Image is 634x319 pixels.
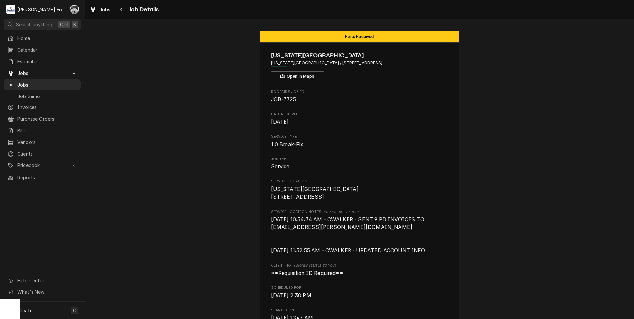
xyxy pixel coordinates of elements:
[271,134,448,139] span: Service Type
[17,6,66,13] div: [PERSON_NAME] Food Equipment Service
[73,307,76,314] span: C
[271,308,448,313] span: Started On
[271,185,448,201] span: Service Location
[271,270,343,276] span: **Requisition ID Required**
[17,70,67,77] span: Jobs
[17,174,77,181] span: Reports
[4,287,81,297] a: Go to What's New
[271,179,448,184] span: Service Location
[4,113,81,124] a: Purchase Orders
[271,89,448,95] span: Roopairs Job ID
[271,292,311,299] span: [DATE] 2:30 PM
[127,5,159,14] span: Job Details
[271,209,448,215] span: Service Location Notes
[271,112,448,117] span: Date Received
[17,115,77,122] span: Purchase Orders
[271,263,448,268] span: Client Notes
[17,150,77,157] span: Clients
[60,21,69,28] span: Ctrl
[271,179,448,201] div: Service Location
[271,118,448,126] span: Date Received
[271,119,289,125] span: [DATE]
[17,288,77,295] span: What's New
[116,4,127,15] button: Navigate back
[271,163,290,170] span: Service
[17,104,77,111] span: Invoices
[4,44,81,55] a: Calendar
[17,127,77,134] span: Bills
[4,91,81,102] a: Job Series
[99,6,111,13] span: Jobs
[271,134,448,148] div: Service Type
[271,141,304,148] span: 1.0 Break-Fix
[17,93,77,100] span: Job Series
[4,19,81,30] button: Search anythingCtrlK
[4,148,81,159] a: Clients
[4,33,81,44] a: Home
[271,157,448,162] span: Job Type
[16,21,52,28] span: Search anything
[4,68,81,79] a: Go to Jobs
[6,5,15,14] div: M
[4,125,81,136] a: Bills
[17,162,67,169] span: Pricebook
[271,71,324,81] button: Open in Maps
[271,157,448,171] div: Job Type
[17,277,77,284] span: Help Center
[70,5,79,14] div: C(
[4,172,81,183] a: Reports
[6,5,15,14] div: Marshall Food Equipment Service's Avatar
[4,56,81,67] a: Estimates
[271,216,448,255] span: [object Object]
[73,21,76,28] span: K
[271,96,296,103] span: JOB-7325
[4,160,81,171] a: Go to Pricebook
[260,31,459,42] div: Status
[298,264,336,267] span: (Only Visible to You)
[271,51,448,81] div: Client Information
[271,112,448,126] div: Date Received
[17,35,77,42] span: Home
[321,210,359,214] span: (Only Visible to You)
[70,5,79,14] div: Chris Murphy (103)'s Avatar
[271,209,448,255] div: [object Object]
[271,163,448,171] span: Job Type
[4,137,81,148] a: Vendors
[271,96,448,104] span: Roopairs Job ID
[271,292,448,300] span: Scheduled For
[271,285,448,290] span: Scheduled For
[4,275,81,286] a: Go to Help Center
[17,308,32,313] span: Create
[271,285,448,299] div: Scheduled For
[17,81,77,88] span: Jobs
[271,141,448,149] span: Service Type
[87,4,113,15] a: Jobs
[271,216,426,254] span: [DATE] 10:54:34 AM - CWALKER - SENT 9 PD INVOICES TO [EMAIL_ADDRESS][PERSON_NAME][DOMAIN_NAME] [D...
[271,269,448,277] span: [object Object]
[4,79,81,90] a: Jobs
[17,58,77,65] span: Estimates
[271,263,448,277] div: [object Object]
[271,186,359,200] span: [US_STATE][GEOGRAPHIC_DATA] [STREET_ADDRESS]
[271,89,448,103] div: Roopairs Job ID
[4,102,81,113] a: Invoices
[271,51,448,60] span: Name
[345,34,374,39] span: Parts Received
[17,139,77,146] span: Vendors
[271,60,448,66] span: Address
[17,46,77,53] span: Calendar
